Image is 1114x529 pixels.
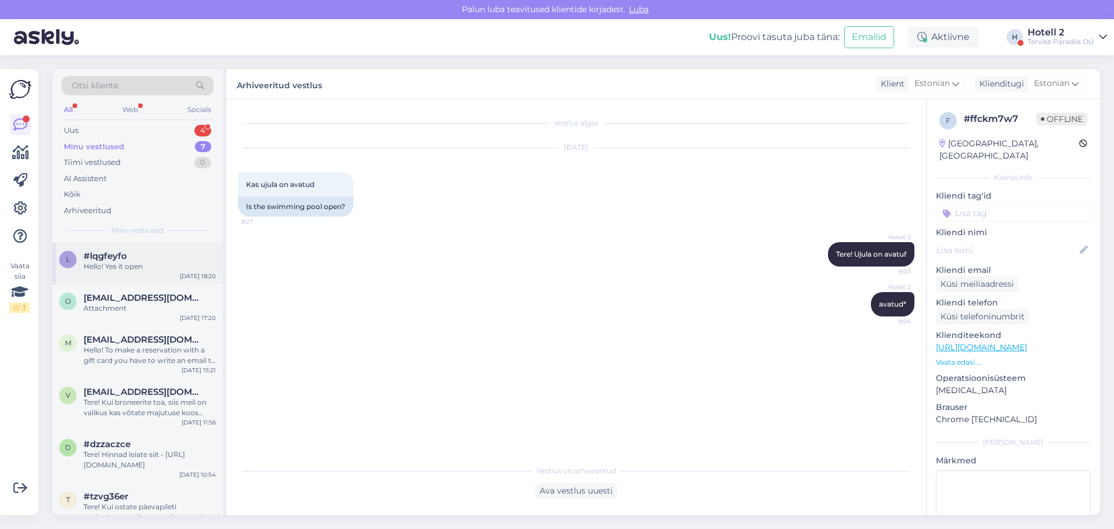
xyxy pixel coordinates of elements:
span: #lqgfeyfo [84,251,127,261]
span: 9:03 [867,267,911,276]
b: Uus! [709,31,731,42]
div: Hotell 2 [1028,28,1094,37]
p: Brauser [936,401,1091,413]
span: avatud* [879,300,906,308]
p: Kliendi telefon [936,297,1091,309]
div: Is the swimming pool open? [238,197,353,217]
span: vasdim2019@gmail.com [84,387,204,397]
div: Tere! Kui ostate päevapileti veekeskusest, siis saate piiramatult külastada veeparki. Ei pea ette... [84,502,216,523]
span: Estonian [914,77,950,90]
div: Vaata siia [9,261,30,313]
div: Kliendi info [936,172,1091,183]
div: Tere! Kui broneerite toa, siis meil on valikus kas võtate majutuse koos veepargiga või [PERSON_NA... [84,397,216,418]
div: [DATE] 11:56 [182,418,216,427]
div: Ava vestlus uuesti [535,483,617,499]
div: Tervise Paradiis OÜ [1028,37,1094,46]
div: 0 [194,157,211,168]
div: 4 [194,125,211,136]
span: #dzzaczce [84,439,131,449]
p: Kliendi nimi [936,226,1091,239]
div: Aktiivne [908,27,979,48]
span: Tere! Ujula on avatuf [836,250,906,258]
div: Kõik [64,189,81,200]
div: [DATE] 15:21 [182,366,216,375]
div: [DATE] 10:54 [179,470,216,479]
div: Tere! Hinnad leiate siit - [URL][DOMAIN_NAME] [84,449,216,470]
button: Emailid [844,26,894,48]
div: Hello! To make a reservation with a gift card you have to write an email to us - [EMAIL_ADDRESS][... [84,345,216,366]
span: olgaiva90@list.ru [84,293,204,303]
div: Attachment [84,303,216,314]
p: Operatsioonisüsteem [936,372,1091,384]
div: Klient [876,78,905,90]
label: Arhiveeritud vestlus [237,76,322,92]
div: Klienditugi [975,78,1024,90]
input: Lisa tag [936,204,1091,222]
div: [PERSON_NAME] [936,437,1091,448]
span: Kas ujula on avatud [246,180,314,189]
div: Proovi tasuta juba täna: [709,30,840,44]
div: 0 / 3 [9,303,30,313]
div: Arhiveeritud [64,205,111,217]
a: Hotell 2Tervise Paradiis OÜ [1028,28,1107,46]
span: o [65,297,71,305]
div: # ffckm7w7 [964,112,1036,126]
div: H [1007,29,1023,45]
span: Hotell 2 [867,283,911,292]
span: 8:27 [241,217,285,226]
div: Minu vestlused [64,141,124,153]
div: [DATE] 17:20 [180,314,216,322]
p: Kliendi email [936,264,1091,276]
div: 7 [195,141,211,153]
p: Kliendi tag'id [936,190,1091,202]
div: Küsi telefoninumbrit [936,309,1029,325]
input: Lisa nimi [936,244,1077,257]
a: [URL][DOMAIN_NAME] [936,342,1027,352]
p: Märkmed [936,455,1091,467]
span: Hotell 2 [867,233,911,242]
span: Vestlus on arhiveeritud [537,466,616,476]
div: Vestlus algas [238,118,914,128]
div: [GEOGRAPHIC_DATA], [GEOGRAPHIC_DATA] [939,138,1079,162]
span: Luba [625,4,652,15]
div: Uus [64,125,78,136]
div: Web [120,102,140,117]
div: Tiimi vestlused [64,157,121,168]
p: Chrome [TECHNICAL_ID] [936,413,1091,426]
span: #tzvg36er [84,491,128,502]
div: [DATE] [238,142,914,153]
div: [DATE] 18:20 [180,272,216,280]
p: Vaata edasi ... [936,357,1091,368]
span: t [66,495,70,504]
span: v [66,391,70,400]
span: marymistsenko@gmail.com [84,334,204,345]
div: Küsi meiliaadressi [936,276,1018,292]
img: Askly Logo [9,78,31,100]
div: AI Assistent [64,173,107,185]
span: m [65,339,71,347]
p: [MEDICAL_DATA] [936,384,1091,397]
span: 9:04 [867,317,911,326]
span: f [946,116,950,125]
p: Klienditeekond [936,329,1091,341]
span: d [65,443,71,452]
div: Socials [185,102,214,117]
span: Otsi kliente [72,80,118,92]
span: Minu vestlused [111,225,164,236]
span: l [66,255,70,264]
div: Hello! Yes it open [84,261,216,272]
span: Offline [1036,113,1087,125]
div: All [62,102,75,117]
span: Estonian [1034,77,1069,90]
